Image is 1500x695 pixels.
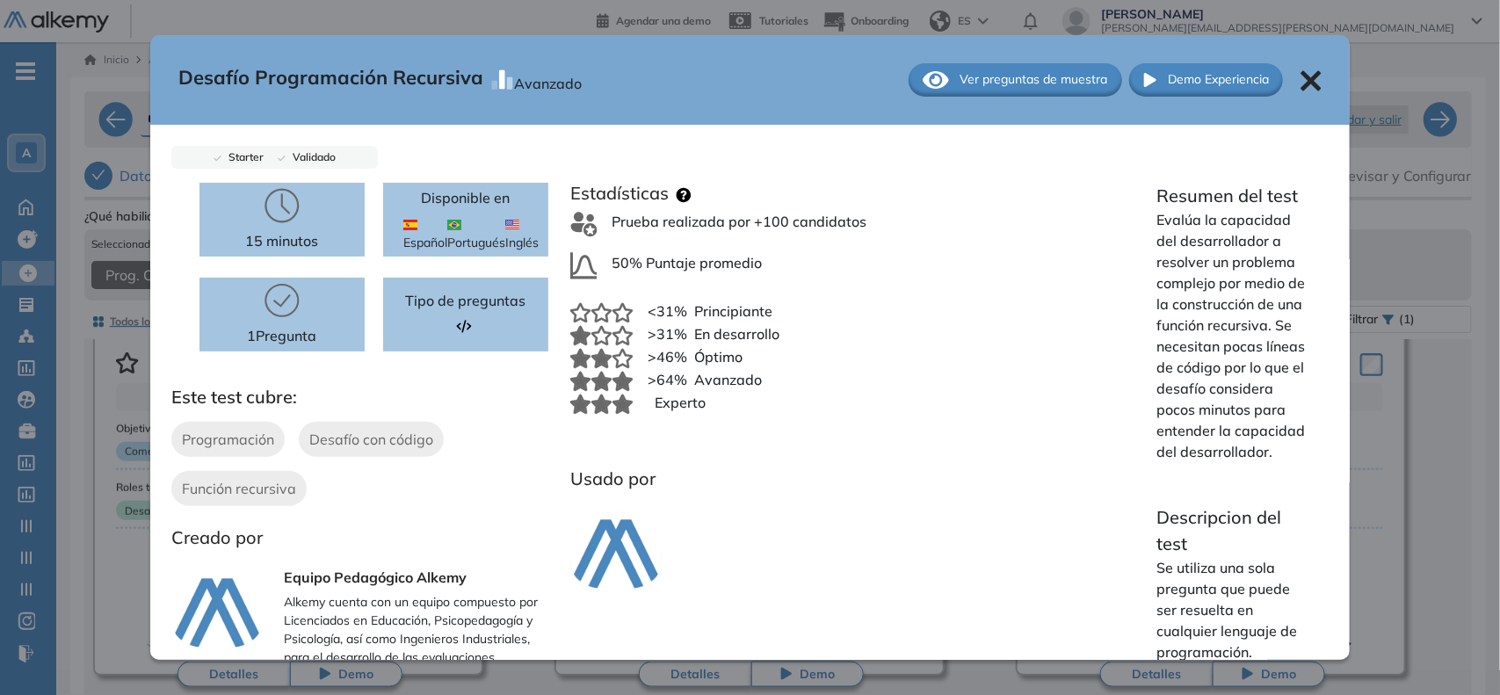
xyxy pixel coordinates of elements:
[505,215,539,252] span: Inglés
[182,478,296,499] span: Función recursiva
[570,183,669,204] h3: Estadísticas
[1168,70,1269,89] span: Demo Experiencia
[405,290,525,311] span: Tipo de preguntas
[286,150,336,163] span: Validado
[612,211,866,238] span: Prueba realizada por +100 candidatos
[171,569,263,661] img: author-avatar
[648,348,687,366] span: >46%
[247,325,316,346] p: 1 Pregunta
[447,215,505,252] span: Portugués
[1157,557,1308,662] p: Se utiliza una sola pregunta que puede ser resuelta en cualquier lenguaje de programación.
[694,371,762,388] span: Avanzado
[655,394,706,411] span: Experto
[447,220,461,230] img: BRA
[694,348,743,366] span: Óptimo
[455,318,472,335] img: Format test logo
[403,220,417,230] img: ESP
[284,593,557,667] p: Alkemy cuenta con un equipo compuesto por Licenciados en Educación, Psicopedagogía y Psicología, ...
[284,569,557,586] h3: Equipo Pedagógico Alkemy
[960,70,1108,89] span: Ver preguntas de muestra
[1157,209,1308,462] p: Evalúa la capacidad del desarrollador a resolver un problema complejo por medio de la construcció...
[178,63,483,97] span: Desafío Programación Recursiva
[182,429,274,450] span: Programación
[505,220,519,230] img: USA
[514,66,582,94] div: Avanzado
[570,510,662,602] img: company-logo
[694,302,772,320] span: Principiante
[570,468,1123,489] h3: Usado por
[648,371,687,388] span: >64%
[648,325,687,343] span: >31%
[171,527,557,548] h3: Creado por
[221,150,264,163] span: Starter
[694,325,779,343] span: En desarrollo
[648,302,687,320] span: <31%
[1157,504,1308,557] p: Descripcion del test
[245,230,318,251] p: 15 minutos
[171,387,557,408] h3: Este test cubre:
[1157,183,1308,209] p: Resumen del test
[421,187,510,208] p: Disponible en
[309,429,433,450] span: Desafío con código
[612,252,762,279] span: 50% Puntaje promedio
[403,215,447,252] span: Español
